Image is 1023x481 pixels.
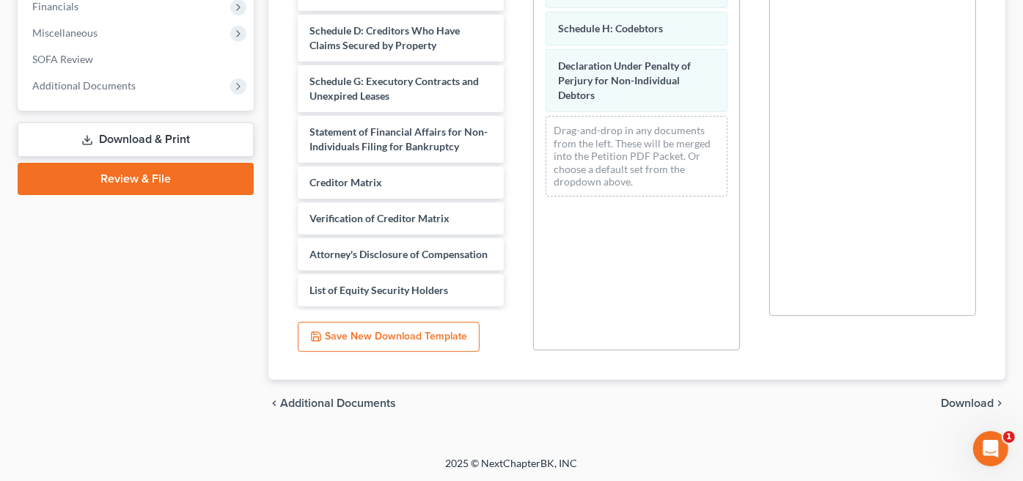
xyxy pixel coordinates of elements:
[268,397,396,409] a: chevron_left Additional Documents
[994,397,1005,409] i: chevron_right
[309,75,479,102] span: Schedule G: Executory Contracts and Unexpired Leases
[973,431,1008,466] iframe: Intercom live chat
[32,79,136,92] span: Additional Documents
[558,22,663,34] span: Schedule H: Codebtors
[941,397,994,409] span: Download
[18,122,254,157] a: Download & Print
[32,26,98,39] span: Miscellaneous
[268,397,280,409] i: chevron_left
[309,284,448,296] span: List of Equity Security Holders
[546,116,727,197] div: Drag-and-drop in any documents from the left. These will be merged into the Petition PDF Packet. ...
[558,59,691,101] span: Declaration Under Penalty of Perjury for Non-Individual Debtors
[298,322,480,353] button: Save New Download Template
[309,248,488,260] span: Attorney's Disclosure of Compensation
[309,125,488,153] span: Statement of Financial Affairs for Non-Individuals Filing for Bankruptcy
[32,53,93,65] span: SOFA Review
[18,163,254,195] a: Review & File
[941,397,1005,409] button: Download chevron_right
[309,24,460,51] span: Schedule D: Creditors Who Have Claims Secured by Property
[21,46,254,73] a: SOFA Review
[1003,431,1015,443] span: 1
[309,176,382,188] span: Creditor Matrix
[280,397,396,409] span: Additional Documents
[309,212,450,224] span: Verification of Creditor Matrix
